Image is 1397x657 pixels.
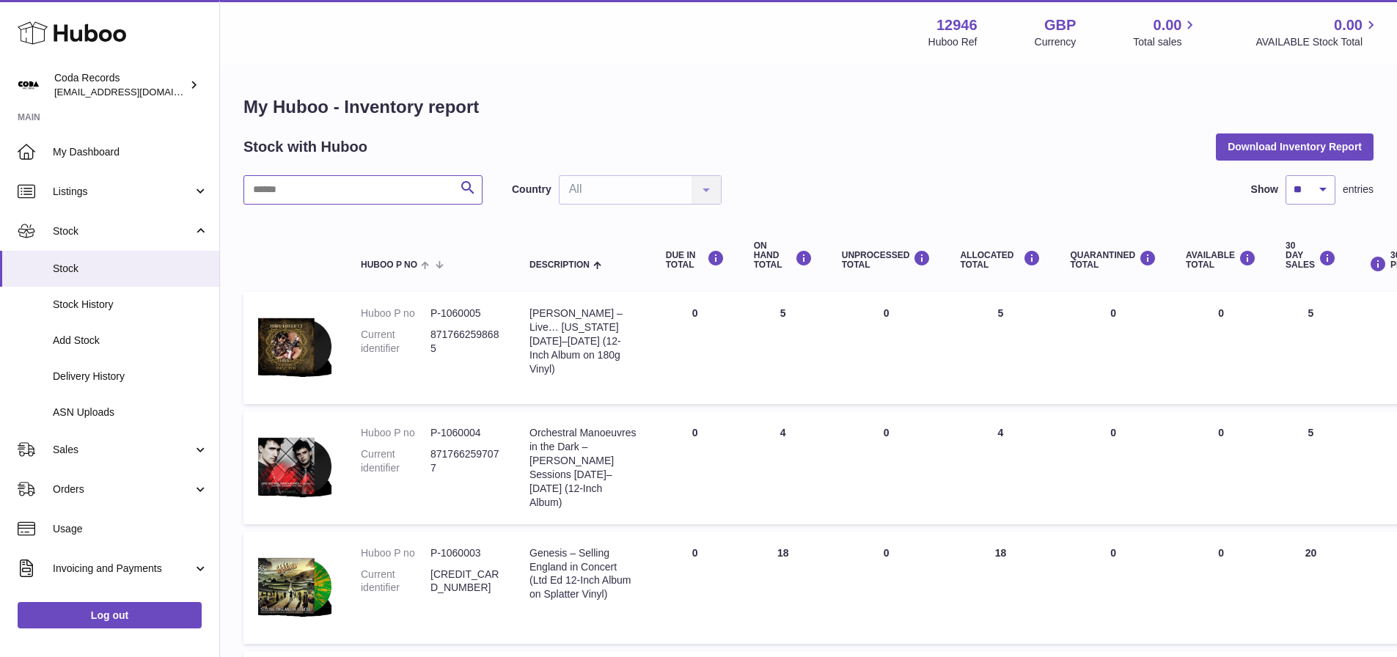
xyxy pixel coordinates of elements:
[1154,15,1182,35] span: 0.00
[1334,15,1363,35] span: 0.00
[53,562,193,576] span: Invoicing and Payments
[1171,292,1271,404] td: 0
[1070,250,1156,270] div: QUARANTINED Total
[258,307,331,386] img: product image
[1110,547,1116,559] span: 0
[1343,183,1374,197] span: entries
[53,262,208,276] span: Stock
[361,568,430,595] dt: Current identifier
[739,532,827,644] td: 18
[1271,532,1351,644] td: 20
[243,137,367,157] h2: Stock with Huboo
[53,370,208,383] span: Delivery History
[739,411,827,524] td: 4
[53,405,208,419] span: ASN Uploads
[361,328,430,356] dt: Current identifier
[651,411,739,524] td: 0
[666,250,725,270] div: DUE IN TOTAL
[1171,532,1271,644] td: 0
[258,546,331,625] img: product image
[529,426,637,509] div: Orchestral Manoeuvres in the Dark – [PERSON_NAME] Sessions [DATE]–[DATE] (12-Inch Album)
[754,241,813,271] div: ON HAND Total
[1133,35,1198,49] span: Total sales
[53,482,193,496] span: Orders
[529,546,637,602] div: Genesis – Selling England in Concert (Ltd Ed 12-Inch Album on Splatter Vinyl)
[936,15,978,35] strong: 12946
[1251,183,1278,197] label: Show
[53,522,208,536] span: Usage
[512,183,551,197] label: Country
[1133,15,1198,49] a: 0.00 Total sales
[361,447,430,475] dt: Current identifier
[361,260,417,270] span: Huboo P no
[361,546,430,560] dt: Huboo P no
[361,307,430,320] dt: Huboo P no
[54,71,186,99] div: Coda Records
[1110,307,1116,319] span: 0
[842,250,931,270] div: UNPROCESSED Total
[945,532,1055,644] td: 18
[960,250,1041,270] div: ALLOCATED Total
[739,292,827,404] td: 5
[1286,241,1336,271] div: 30 DAY SALES
[827,411,946,524] td: 0
[430,447,500,475] dd: 8717662597077
[53,224,193,238] span: Stock
[529,307,637,375] div: [PERSON_NAME] – Live… [US_STATE] [DATE]–[DATE] (12-Inch Album on 180g Vinyl)
[1110,427,1116,438] span: 0
[18,74,40,96] img: haz@pcatmedia.com
[1044,15,1076,35] strong: GBP
[1035,35,1077,49] div: Currency
[53,145,208,159] span: My Dashboard
[945,411,1055,524] td: 4
[430,568,500,595] dd: [CREDIT_CARD_NUMBER]
[529,260,590,270] span: Description
[945,292,1055,404] td: 5
[430,426,500,440] dd: P-1060004
[18,602,202,628] a: Log out
[1255,35,1379,49] span: AVAILABLE Stock Total
[651,532,739,644] td: 0
[1271,292,1351,404] td: 5
[430,307,500,320] dd: P-1060005
[54,86,216,98] span: [EMAIL_ADDRESS][DOMAIN_NAME]
[258,426,331,505] img: product image
[430,546,500,560] dd: P-1060003
[1271,411,1351,524] td: 5
[651,292,739,404] td: 0
[243,95,1374,119] h1: My Huboo - Inventory report
[53,298,208,312] span: Stock History
[1255,15,1379,49] a: 0.00 AVAILABLE Stock Total
[361,426,430,440] dt: Huboo P no
[53,334,208,348] span: Add Stock
[827,292,946,404] td: 0
[53,185,193,199] span: Listings
[53,443,193,457] span: Sales
[928,35,978,49] div: Huboo Ref
[430,328,500,356] dd: 8717662598685
[1171,411,1271,524] td: 0
[1216,133,1374,160] button: Download Inventory Report
[827,532,946,644] td: 0
[1186,250,1256,270] div: AVAILABLE Total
